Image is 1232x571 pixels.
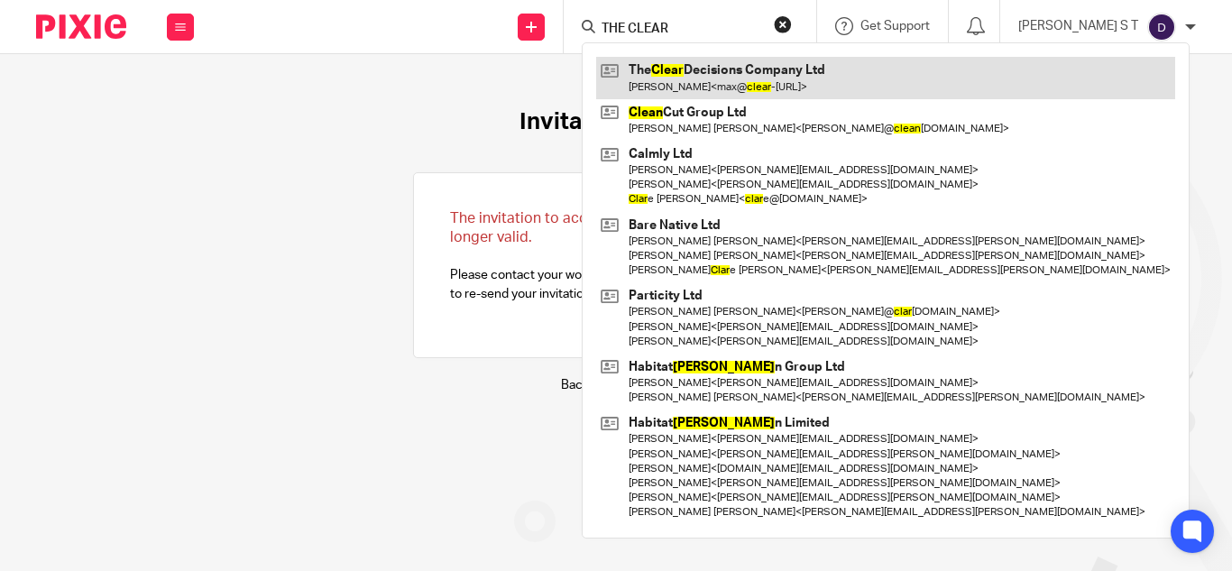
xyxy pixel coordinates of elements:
span: The invitation to access this workspace is no longer valid. [450,211,749,244]
button: Clear [774,15,792,33]
p: [PERSON_NAME] S T [1018,17,1138,35]
h1: Invitation expired [519,108,713,136]
p: Back to . [561,376,671,394]
p: Please contact your workspace administrator and ask them to re-send your invitation. [450,209,782,303]
img: Pixie [36,14,126,39]
input: Search [600,22,762,38]
span: Get Support [860,20,930,32]
img: svg%3E [1147,13,1176,41]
